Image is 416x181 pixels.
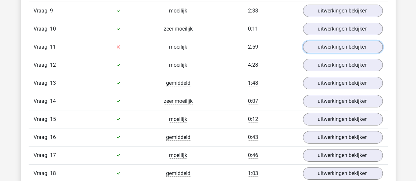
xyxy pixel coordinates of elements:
span: 18 [50,170,56,176]
span: 1:03 [248,170,258,177]
a: uitwerkingen bekijken [303,149,383,162]
span: 17 [50,152,56,158]
span: Vraag [34,43,50,51]
span: 13 [50,80,56,86]
span: 0:07 [248,98,258,104]
span: Vraag [34,7,50,15]
a: uitwerkingen bekijken [303,23,383,35]
span: Vraag [34,25,50,33]
span: 0:46 [248,152,258,159]
span: Vraag [34,79,50,87]
span: 11 [50,44,56,50]
span: moeilijk [169,8,187,14]
span: moeilijk [169,44,187,50]
span: 1:48 [248,80,258,86]
a: uitwerkingen bekijken [303,59,383,71]
span: 0:43 [248,134,258,141]
a: uitwerkingen bekijken [303,131,383,144]
span: Vraag [34,170,50,177]
span: 15 [50,116,56,122]
span: 0:11 [248,26,258,32]
span: Vraag [34,115,50,123]
span: 16 [50,134,56,140]
span: 10 [50,26,56,32]
span: 2:38 [248,8,258,14]
a: uitwerkingen bekijken [303,167,383,180]
span: gemiddeld [166,80,190,86]
span: moeilijk [169,62,187,68]
a: uitwerkingen bekijken [303,77,383,89]
span: zeer moeilijk [164,98,193,104]
a: uitwerkingen bekijken [303,113,383,125]
span: Vraag [34,151,50,159]
span: Vraag [34,133,50,141]
span: 14 [50,98,56,104]
span: 4:28 [248,62,258,68]
span: 2:59 [248,44,258,50]
span: Vraag [34,61,50,69]
span: moeilijk [169,152,187,159]
span: 0:12 [248,116,258,123]
span: zeer moeilijk [164,26,193,32]
a: uitwerkingen bekijken [303,5,383,17]
span: gemiddeld [166,134,190,141]
span: 9 [50,8,53,14]
a: uitwerkingen bekijken [303,95,383,107]
span: moeilijk [169,116,187,123]
span: gemiddeld [166,170,190,177]
a: uitwerkingen bekijken [303,41,383,53]
span: 12 [50,62,56,68]
span: Vraag [34,97,50,105]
